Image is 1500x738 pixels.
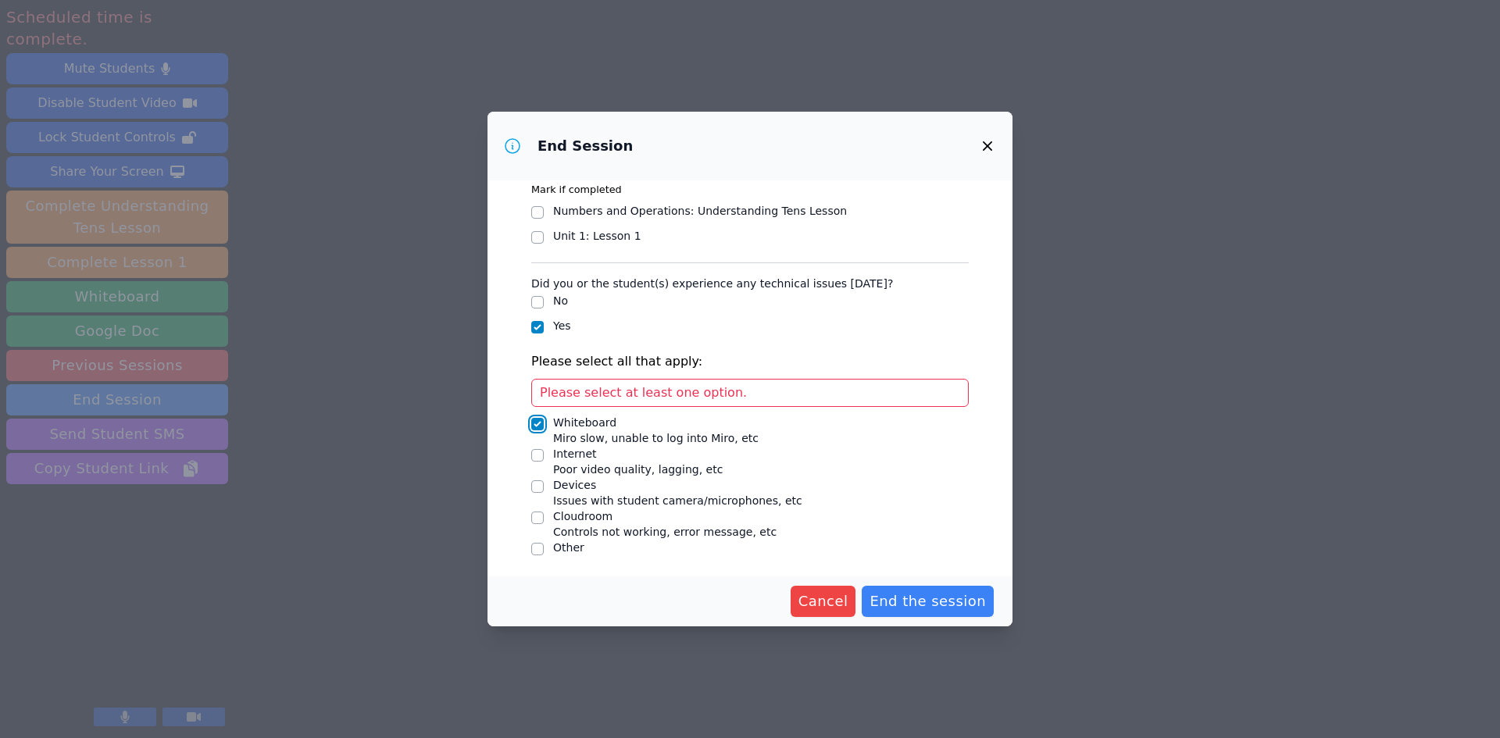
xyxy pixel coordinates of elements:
[553,508,777,524] div: Cloudroom
[531,269,893,293] legend: Did you or the student(s) experience any technical issues [DATE]?
[553,203,847,219] div: Numbers and Operations : Understanding Tens Lesson
[862,586,994,617] button: End the session
[553,494,802,507] span: Issues with student camera/microphones, etc
[531,184,622,195] small: Mark if completed
[553,463,723,476] span: Poor video quality, lagging, etc
[553,477,802,493] div: Devices
[553,319,571,332] label: Yes
[870,590,986,612] span: End the session
[553,446,723,462] div: Internet
[540,385,747,400] span: Please select at least one option.
[553,432,759,444] span: Miro slow, unable to log into Miro, etc
[791,586,856,617] button: Cancel
[531,352,969,371] p: Please select all that apply:
[553,294,568,307] label: No
[553,228,641,244] div: Unit 1 : Lesson 1
[553,415,759,430] div: Whiteboard
[553,540,584,555] div: Other
[553,526,777,538] span: Controls not working, error message, etc
[798,590,848,612] span: Cancel
[537,137,633,155] h3: End Session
